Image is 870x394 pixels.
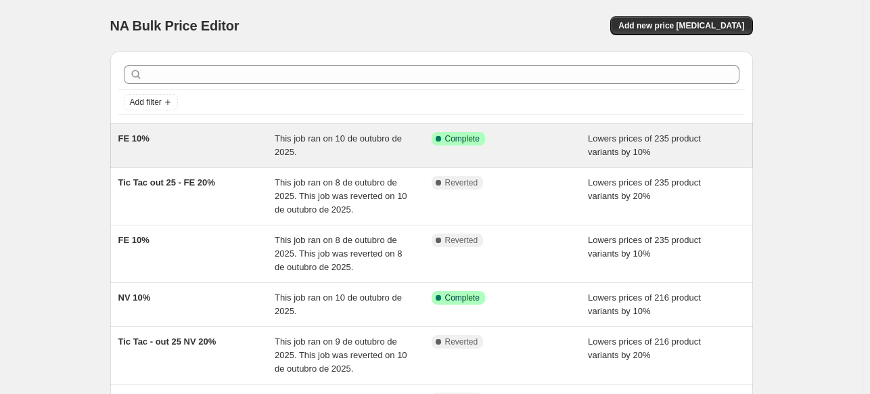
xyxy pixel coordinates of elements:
span: Lowers prices of 216 product variants by 20% [588,336,701,360]
span: NV 10% [118,292,151,303]
span: This job ran on 10 de outubro de 2025. [275,292,402,316]
span: Add new price [MEDICAL_DATA] [618,20,744,31]
span: Complete [445,133,480,144]
span: This job ran on 8 de outubro de 2025. This job was reverted on 8 de outubro de 2025. [275,235,402,272]
span: FE 10% [118,235,150,245]
button: Add filter [124,94,178,110]
span: Lowers prices of 235 product variants by 20% [588,177,701,201]
span: Lowers prices of 235 product variants by 10% [588,133,701,157]
button: Add new price [MEDICAL_DATA] [610,16,752,35]
span: Tic Tac - out 25 NV 20% [118,336,216,347]
span: This job ran on 9 de outubro de 2025. This job was reverted on 10 de outubro de 2025. [275,336,407,374]
span: Add filter [130,97,162,108]
span: Complete [445,292,480,303]
span: This job ran on 8 de outubro de 2025. This job was reverted on 10 de outubro de 2025. [275,177,407,215]
span: Reverted [445,235,478,246]
span: FE 10% [118,133,150,144]
span: Lowers prices of 216 product variants by 10% [588,292,701,316]
span: This job ran on 10 de outubro de 2025. [275,133,402,157]
span: Lowers prices of 235 product variants by 10% [588,235,701,259]
span: NA Bulk Price Editor [110,18,239,33]
span: Tic Tac out 25 - FE 20% [118,177,215,188]
span: Reverted [445,336,478,347]
span: Reverted [445,177,478,188]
